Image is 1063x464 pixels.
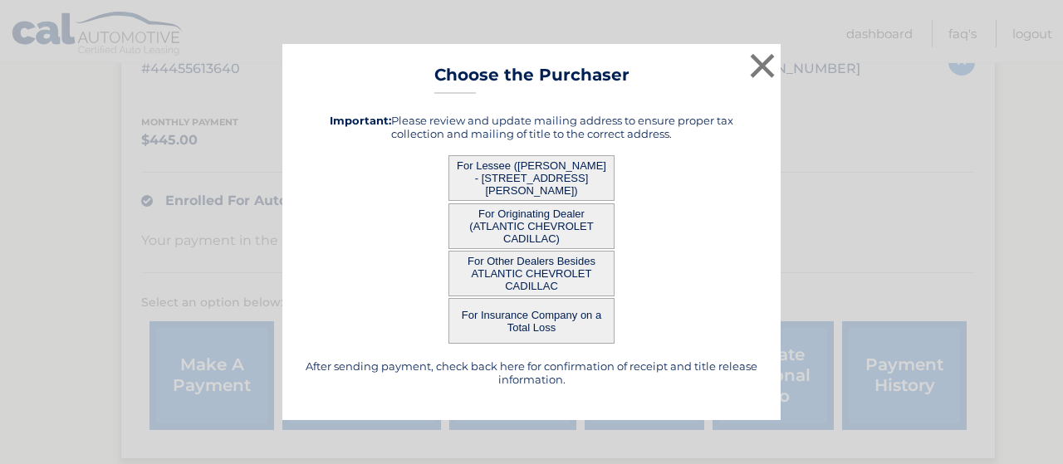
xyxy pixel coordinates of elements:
[448,251,615,296] button: For Other Dealers Besides ATLANTIC CHEVROLET CADILLAC
[448,298,615,344] button: For Insurance Company on a Total Loss
[303,359,760,386] h5: After sending payment, check back here for confirmation of receipt and title release information.
[448,203,615,249] button: For Originating Dealer (ATLANTIC CHEVROLET CADILLAC)
[434,65,629,94] h3: Choose the Purchaser
[330,114,391,127] strong: Important:
[448,155,615,201] button: For Lessee ([PERSON_NAME] - [STREET_ADDRESS][PERSON_NAME])
[746,49,779,82] button: ×
[303,114,760,140] h5: Please review and update mailing address to ensure proper tax collection and mailing of title to ...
